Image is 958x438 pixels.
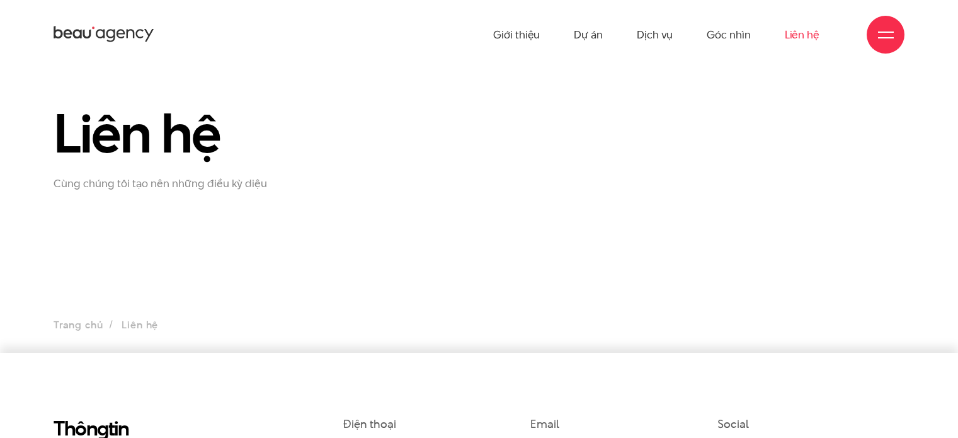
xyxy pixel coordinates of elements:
[717,416,748,432] span: Social
[54,104,324,162] h1: Liên hệ
[530,416,559,432] span: Email
[54,318,103,332] a: Trang chủ
[54,177,324,190] p: Cùng chúng tôi tạo nên những điều kỳ diệu
[343,416,396,432] span: Điện thoại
